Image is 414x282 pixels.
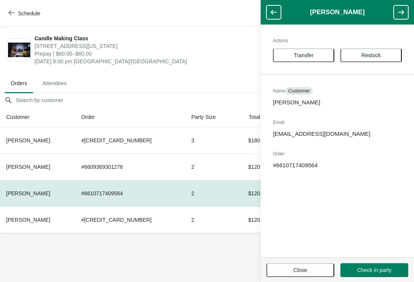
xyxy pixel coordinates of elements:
p: [PERSON_NAME] [273,99,402,106]
span: [PERSON_NAME] [6,217,50,223]
td: $120 [234,180,266,206]
span: [PERSON_NAME] [6,190,50,196]
th: Total [234,107,266,127]
th: Party Size [185,107,234,127]
button: Close [266,263,334,277]
p: # 6610717409564 [273,162,402,169]
td: $120 [234,153,266,180]
h2: Actions [273,37,402,45]
span: Candle Making Class [34,35,269,42]
td: 3 [185,127,234,153]
td: # [CREDIT_CARD_NUMBER] [75,127,185,153]
input: Search by customer [15,93,414,107]
button: Schedule [4,7,46,20]
span: Schedule [18,10,40,16]
td: # 6609369301276 [75,153,185,180]
span: Check in party [357,267,391,273]
td: # 6610717409564 [75,180,185,206]
span: [DATE] 8:00 pm [GEOGRAPHIC_DATA]/[GEOGRAPHIC_DATA] [34,58,269,65]
span: [STREET_ADDRESS][US_STATE] [34,42,269,50]
button: Restock [340,48,402,62]
h2: Name [273,87,402,95]
span: Attendees [36,76,73,90]
td: 2 [185,153,234,180]
td: # [CREDIT_CARD_NUMBER] [75,206,185,233]
th: Order [75,107,185,127]
img: Candle Making Class [8,43,30,58]
button: Check in party [340,263,408,277]
h2: Email [273,119,402,126]
span: Prepay | $60.00–$60.00 [34,50,269,58]
span: Restock [361,52,381,58]
span: Customer [288,88,310,94]
button: Transfer [273,48,334,62]
td: $180 [234,127,266,153]
h1: [PERSON_NAME] [281,8,394,16]
span: Transfer [294,52,314,58]
h2: Order [273,150,402,158]
p: [EMAIL_ADDRESS][DOMAIN_NAME] [273,130,402,138]
td: 2 [185,206,234,233]
span: Close [294,267,307,273]
span: [PERSON_NAME] [6,137,50,143]
span: Orders [5,76,33,90]
td: 2 [185,180,234,206]
span: [PERSON_NAME] [6,164,50,170]
td: $120 [234,206,266,233]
